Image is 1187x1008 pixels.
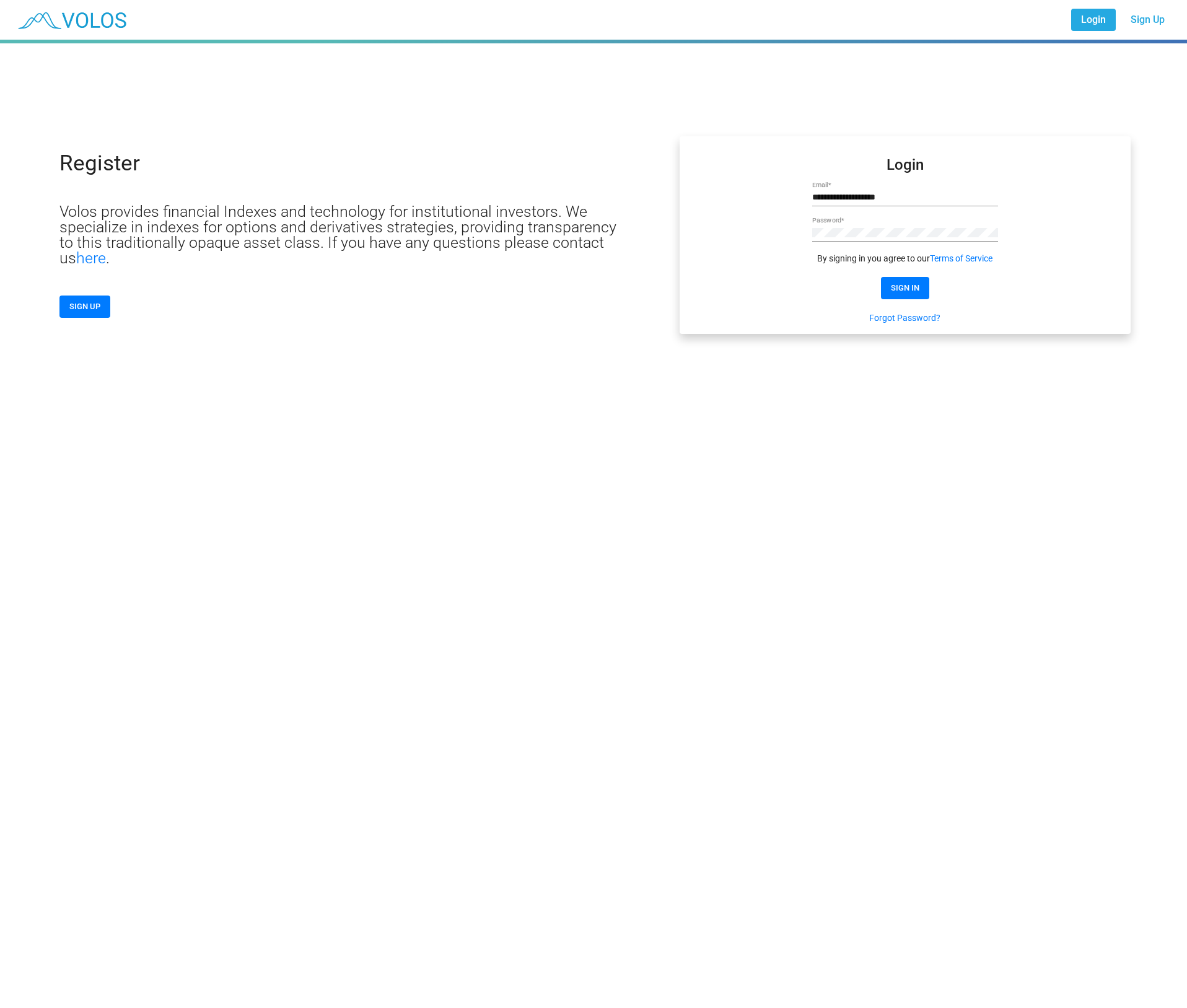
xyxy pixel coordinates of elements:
a: Terms of Service [930,252,992,265]
p: Register [59,152,140,174]
img: blue_transparent.png [10,4,133,35]
a: Login [1071,9,1116,31]
a: Forgot Password? [869,312,940,324]
a: here [76,249,106,267]
span: Sign Up [1131,14,1165,25]
span: SIGN UP [69,302,100,311]
span: SIGN IN [891,283,919,292]
div: By signing in you agree to our [812,252,998,265]
mat-card-title: Login [887,159,924,171]
a: Sign Up [1121,9,1175,31]
button: SIGN UP [59,296,110,318]
span: Login [1081,14,1106,25]
p: Volos provides financial Indexes and technology for institutional investors. We specialize in ind... [59,204,623,266]
button: SIGN IN [881,277,929,299]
